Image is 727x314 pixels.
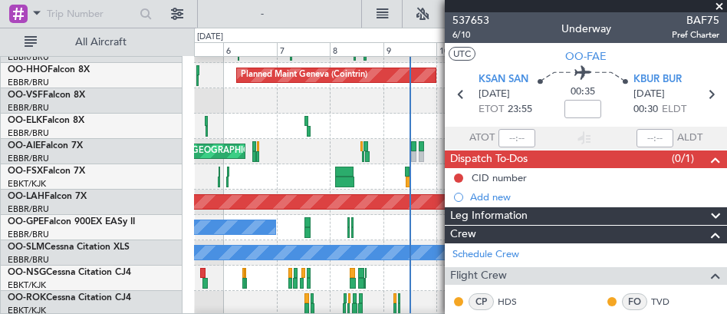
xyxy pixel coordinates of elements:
[170,42,223,56] div: 5
[452,247,519,263] a: Schedule Crew
[8,141,83,150] a: OO-AIEFalcon 7X
[330,42,383,56] div: 8
[8,153,49,164] a: EBBR/BRU
[8,243,44,252] span: OO-SLM
[450,226,476,243] span: Crew
[449,47,475,61] button: UTC
[8,192,87,201] a: OO-LAHFalcon 7X
[436,42,489,56] div: 10
[241,64,367,87] div: Planned Maint Geneva (Cointrin)
[40,37,162,48] span: All Aircraft
[672,28,719,41] span: Pref Charter
[479,72,528,88] span: KSAN SAN
[8,217,135,226] a: OO-GPEFalcon 900EX EASy II
[8,91,85,100] a: OO-VSFFalcon 8X
[8,127,49,139] a: EBBR/BRU
[8,279,46,291] a: EBKT/KJK
[8,254,49,266] a: EBBR/BRU
[677,131,702,146] span: ALDT
[672,150,694,167] span: (0/1)
[8,293,46,302] span: OO-ROK
[452,28,489,41] span: 6/10
[470,190,719,203] div: Add new
[561,21,611,37] div: Underway
[452,12,489,28] span: 537653
[469,131,495,146] span: ATOT
[662,102,686,117] span: ELDT
[450,267,507,285] span: Flight Crew
[672,12,719,28] span: BAF75
[223,42,276,56] div: 6
[8,178,46,190] a: EBKT/KJK
[571,84,595,100] span: 00:35
[651,295,686,309] a: TVD
[383,42,436,56] div: 9
[633,72,682,88] span: KBUR BUR
[633,102,658,117] span: 00:30
[508,102,532,117] span: 23:55
[469,293,494,310] div: CP
[8,65,90,74] a: OO-HHOFalcon 8X
[8,167,43,176] span: OO-FSX
[450,207,528,225] span: Leg Information
[197,31,223,44] div: [DATE]
[8,203,49,215] a: EBBR/BRU
[472,171,527,184] div: CID number
[498,129,535,147] input: --:--
[8,217,44,226] span: OO-GPE
[17,30,166,55] button: All Aircraft
[479,87,510,102] span: [DATE]
[8,116,42,125] span: OO-ELK
[479,102,504,117] span: ETOT
[498,295,532,309] a: HDS
[8,91,43,100] span: OO-VSF
[8,229,49,240] a: EBBR/BRU
[8,167,85,176] a: OO-FSXFalcon 7X
[8,65,48,74] span: OO-HHO
[633,87,665,102] span: [DATE]
[8,268,131,277] a: OO-NSGCessna Citation CJ4
[8,116,84,125] a: OO-ELKFalcon 8X
[8,141,41,150] span: OO-AIE
[8,192,44,201] span: OO-LAH
[8,268,46,277] span: OO-NSG
[8,51,49,63] a: EBBR/BRU
[8,243,130,252] a: OO-SLMCessna Citation XLS
[8,77,49,88] a: EBBR/BRU
[8,102,49,114] a: EBBR/BRU
[8,293,131,302] a: OO-ROKCessna Citation CJ4
[277,42,330,56] div: 7
[450,150,528,168] span: Dispatch To-Dos
[622,293,647,310] div: FO
[565,48,607,64] span: OO-FAE
[47,2,135,25] input: Trip Number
